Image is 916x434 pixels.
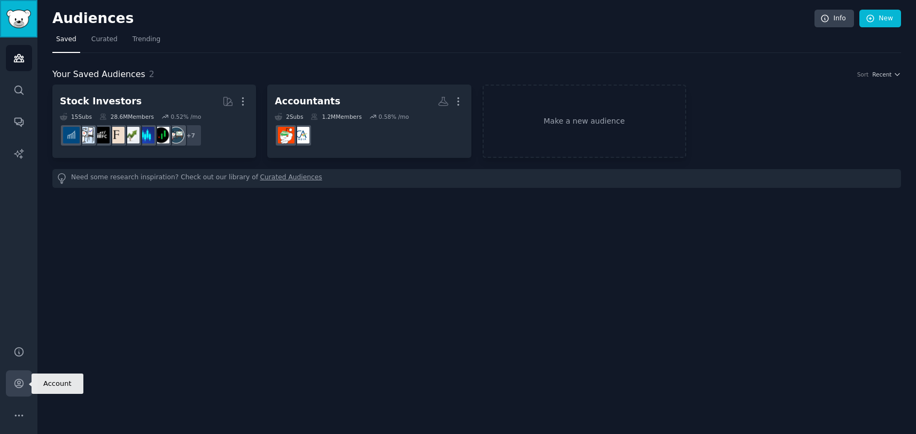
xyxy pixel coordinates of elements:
[275,95,340,108] div: Accountants
[129,31,164,53] a: Trending
[168,127,184,143] img: stocks
[63,127,80,143] img: dividends
[52,169,901,188] div: Need some research inspiration? Check out our library of
[180,124,202,147] div: + 7
[99,113,154,120] div: 28.6M Members
[149,69,154,79] span: 2
[278,127,294,143] img: Accounting
[483,85,686,158] a: Make a new audience
[123,127,139,143] img: investing
[859,10,901,28] a: New
[260,173,322,184] a: Curated Audiences
[153,127,169,143] img: Daytrading
[52,85,256,158] a: Stock Investors15Subs28.6MMembers0.52% /mo+7stocksDaytradingStockMarketinvestingfinanceFinancialC...
[52,10,814,27] h2: Audiences
[857,71,869,78] div: Sort
[133,35,160,44] span: Trending
[138,127,154,143] img: StockMarket
[872,71,901,78] button: Recent
[93,127,110,143] img: FinancialCareers
[88,31,121,53] a: Curated
[6,10,31,28] img: GummySearch logo
[872,71,891,78] span: Recent
[108,127,125,143] img: finance
[60,95,142,108] div: Stock Investors
[310,113,361,120] div: 1.2M Members
[52,31,80,53] a: Saved
[275,113,303,120] div: 2 Sub s
[52,68,145,81] span: Your Saved Audiences
[814,10,854,28] a: Info
[56,35,76,44] span: Saved
[91,35,118,44] span: Curated
[378,113,409,120] div: 0.58 % /mo
[60,113,92,120] div: 15 Sub s
[170,113,201,120] div: 0.52 % /mo
[78,127,95,143] img: options
[293,127,309,143] img: CharteredAccountants
[267,85,471,158] a: Accountants2Subs1.2MMembers0.58% /moCharteredAccountantsAccounting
